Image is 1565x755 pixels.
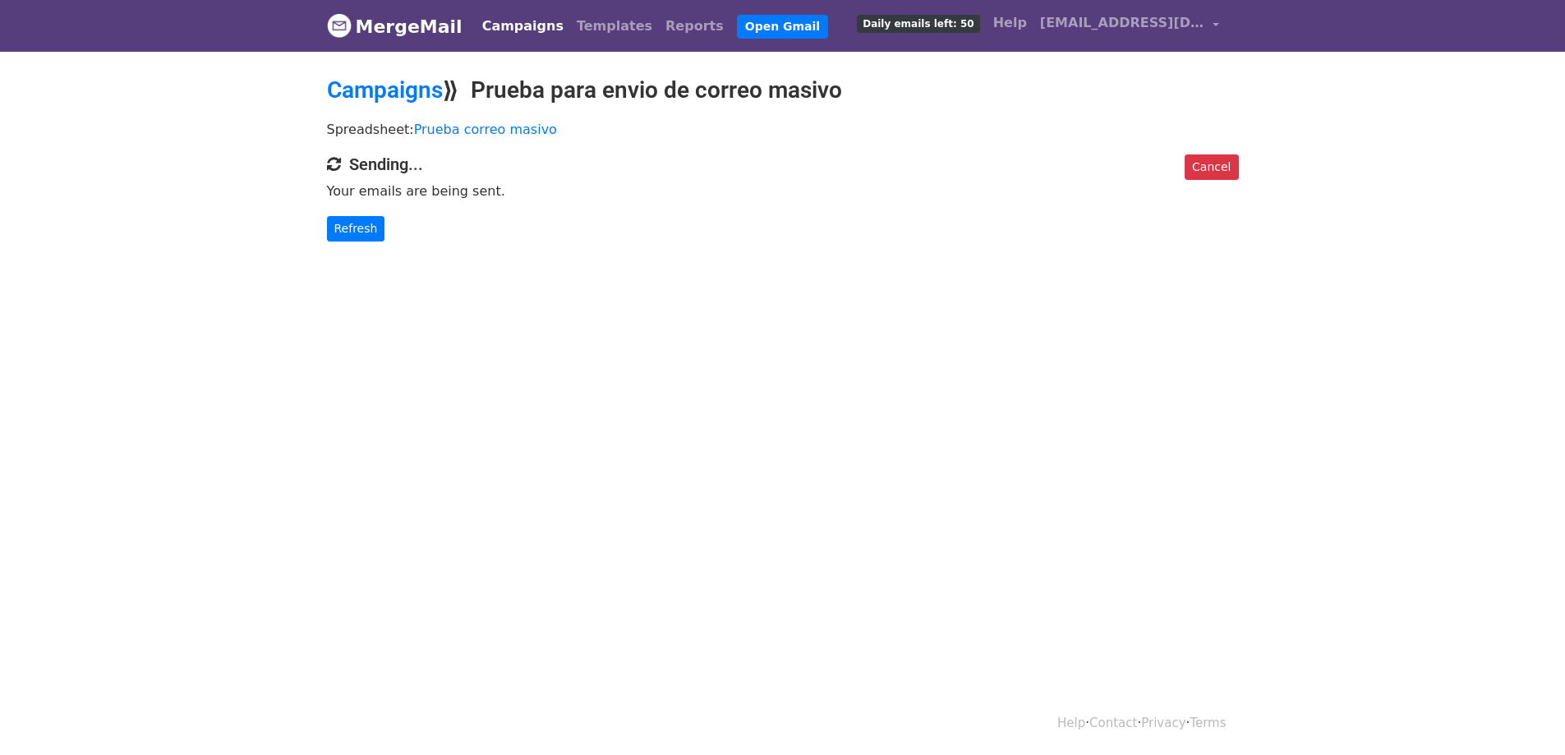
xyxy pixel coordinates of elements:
a: Prueba correo masivo [414,122,557,137]
a: Campaigns [476,10,570,43]
a: Terms [1190,716,1226,730]
a: Daily emails left: 50 [850,7,986,39]
a: Templates [570,10,659,43]
p: Spreadsheet: [327,121,1239,138]
a: Open Gmail [737,15,828,39]
h4: Sending... [327,154,1239,174]
a: Privacy [1141,716,1185,730]
h2: ⟫ Prueba para envio de correo masivo [327,76,1239,104]
a: Help [987,7,1033,39]
p: Your emails are being sent. [327,182,1239,200]
a: Contact [1089,716,1137,730]
a: Help [1057,716,1085,730]
a: Reports [659,10,730,43]
img: MergeMail logo [327,13,352,38]
a: Cancel [1185,154,1238,180]
span: Daily emails left: 50 [857,15,979,33]
a: MergeMail [327,9,463,44]
a: Refresh [327,216,385,242]
a: [EMAIL_ADDRESS][DOMAIN_NAME] [1033,7,1226,45]
span: [EMAIL_ADDRESS][DOMAIN_NAME] [1040,13,1204,33]
a: Campaigns [327,76,443,104]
